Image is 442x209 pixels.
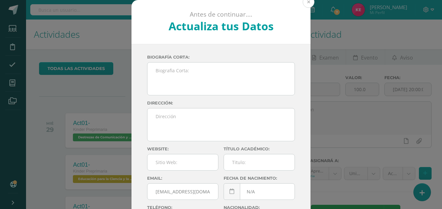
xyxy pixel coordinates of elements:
label: Website: [147,146,218,151]
input: Fecha de Nacimiento: [224,184,295,200]
input: Correo Electronico: [147,184,218,200]
label: Fecha de nacimiento: [224,176,295,181]
label: Biografía corta: [147,55,295,60]
label: Dirección: [147,101,295,105]
input: Sitio Web: [147,154,218,170]
h2: Actualiza tus Datos [149,19,293,34]
label: Título académico: [224,146,295,151]
input: Titulo: [224,154,295,170]
label: Email: [147,176,218,181]
p: Antes de continuar.... [149,10,293,19]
